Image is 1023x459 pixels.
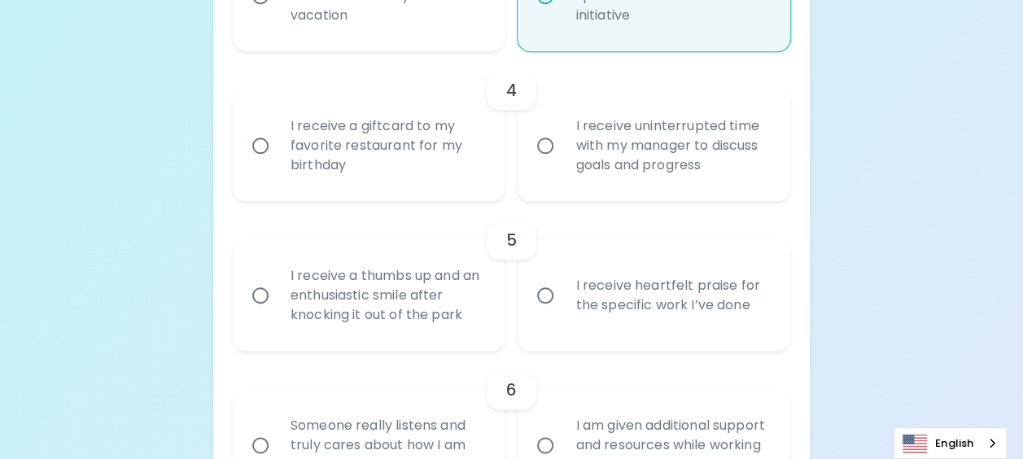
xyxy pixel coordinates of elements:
div: I receive uninterrupted time with my manager to discuss goals and progress [562,97,781,195]
div: I receive heartfelt praise for the specific work I’ve done [562,256,781,334]
a: English [894,428,1006,458]
h6: 6 [506,377,517,403]
div: choice-group-check [233,51,790,201]
div: I receive a giftcard to my favorite restaurant for my birthday [278,97,496,195]
div: I receive a thumbs up and an enthusiastic smile after knocking it out of the park [278,247,496,344]
h6: 4 [506,77,517,103]
div: choice-group-check [233,201,790,351]
div: Language [894,427,1007,459]
aside: Language selected: English [894,427,1007,459]
h6: 5 [506,227,517,253]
